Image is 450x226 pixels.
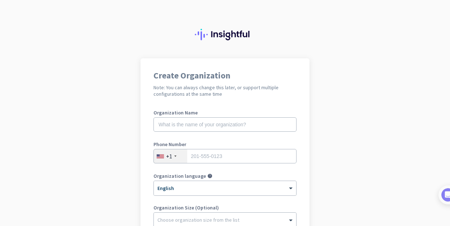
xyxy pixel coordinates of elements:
[153,149,297,163] input: 201-555-0123
[153,110,297,115] label: Organization Name
[153,173,206,178] label: Organization language
[153,117,297,132] input: What is the name of your organization?
[195,29,255,40] img: Insightful
[153,205,297,210] label: Organization Size (Optional)
[153,71,297,80] h1: Create Organization
[166,153,172,160] div: +1
[207,173,212,178] i: help
[153,84,297,97] h2: Note: You can always change this later, or support multiple configurations at the same time
[153,142,297,147] label: Phone Number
